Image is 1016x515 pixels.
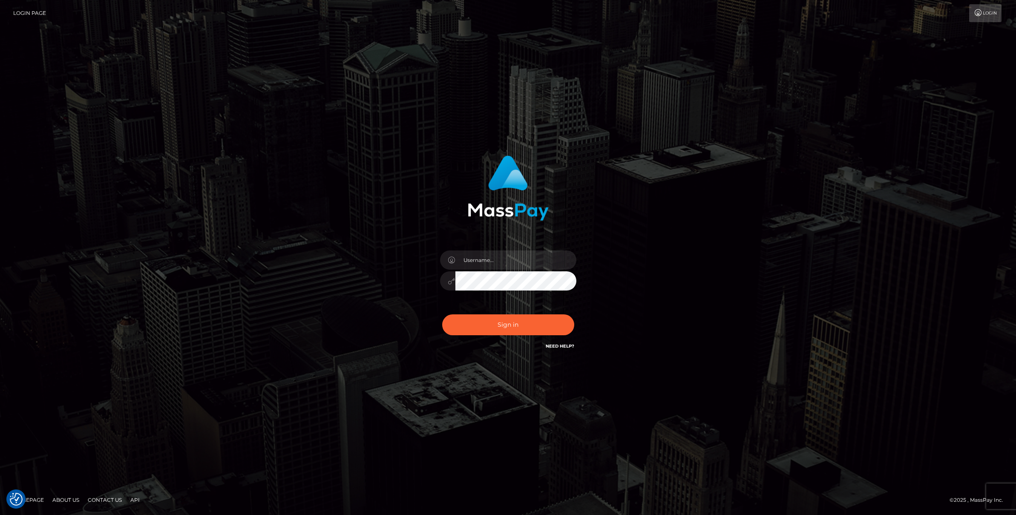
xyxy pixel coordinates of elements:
[10,493,23,506] button: Consent Preferences
[468,155,549,221] img: MassPay Login
[49,493,83,506] a: About Us
[13,4,46,22] a: Login Page
[10,493,23,506] img: Revisit consent button
[84,493,125,506] a: Contact Us
[455,250,576,270] input: Username...
[127,493,143,506] a: API
[546,343,574,349] a: Need Help?
[969,4,1002,22] a: Login
[9,493,47,506] a: Homepage
[442,314,574,335] button: Sign in
[950,495,1010,505] div: © 2025 , MassPay Inc.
